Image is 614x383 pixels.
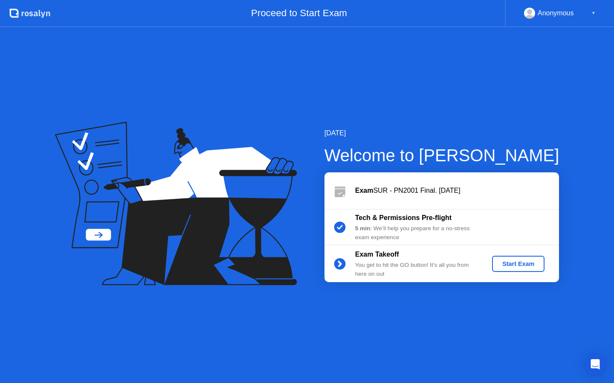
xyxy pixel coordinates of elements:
div: Welcome to [PERSON_NAME] [324,143,559,168]
b: Exam [355,187,374,194]
div: You get to hit the GO button! It’s all you from here on out [355,261,478,278]
div: [DATE] [324,128,559,138]
b: Exam Takeoff [355,251,399,258]
div: Anonymous [538,8,574,19]
div: : We’ll help you prepare for a no-stress exam experience [355,224,478,242]
div: SUR - PN2001 Final. [DATE] [355,186,559,196]
div: Start Exam [495,260,541,267]
div: Open Intercom Messenger [585,354,605,374]
b: 5 min [355,225,371,232]
div: ▼ [591,8,596,19]
button: Start Exam [492,256,544,272]
b: Tech & Permissions Pre-flight [355,214,452,221]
